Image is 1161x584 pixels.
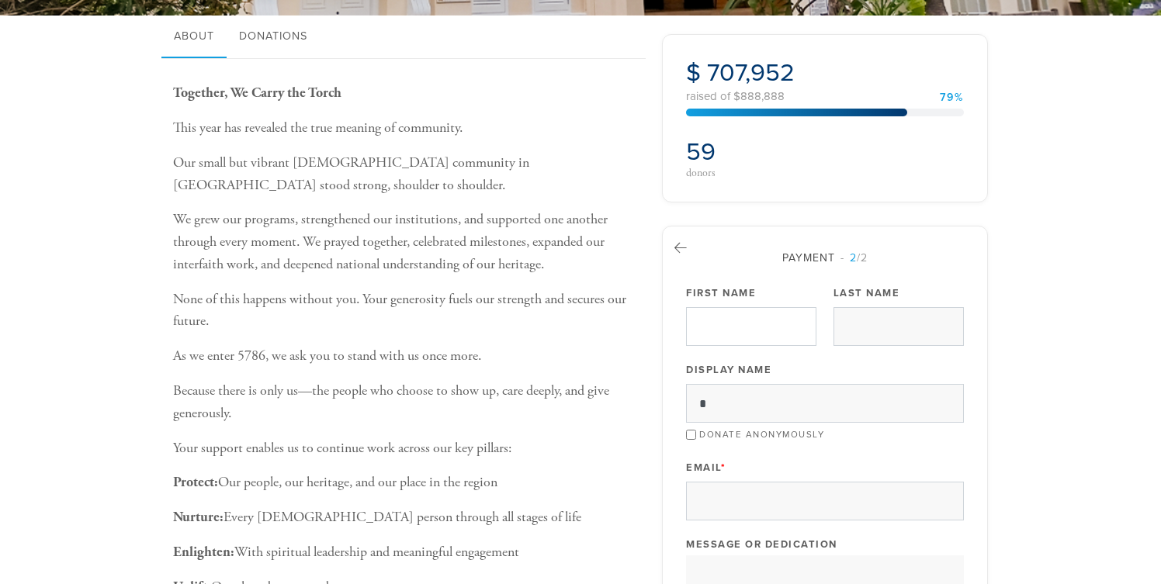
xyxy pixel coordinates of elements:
span: $ [686,58,701,88]
p: Every [DEMOGRAPHIC_DATA] person through all stages of life [173,506,639,529]
label: Message or dedication [686,537,837,551]
label: Donate Anonymously [699,429,824,440]
b: Protect: [173,473,218,491]
b: Together, We Carry the Torch [173,84,341,102]
p: Because there is only us—the people who choose to show up, care deeply, and give generously. [173,380,639,425]
p: None of this happens without you. Your generosity fuels our strength and secures our future. [173,289,639,333]
p: As we enter 5786, we ask you to stand with us once more. [173,345,639,368]
label: Display Name [686,363,771,377]
h2: 59 [686,137,820,167]
p: Our small but vibrant [DEMOGRAPHIC_DATA] community in [GEOGRAPHIC_DATA] stood strong, shoulder to... [173,152,639,197]
div: donors [686,168,820,178]
label: Last Name [833,286,900,300]
b: Nurture: [173,508,224,526]
p: We grew our programs, strengthened our institutions, and supported one another through every mome... [173,209,639,275]
a: About [161,16,227,59]
label: First Name [686,286,756,300]
span: 707,952 [707,58,795,88]
label: Email [686,461,726,475]
span: /2 [840,251,868,264]
div: raised of $888,888 [686,91,964,102]
p: This year has revealed the true meaning of community. [173,117,639,140]
span: 2 [850,251,857,264]
a: Donations [227,16,320,59]
div: Payment [686,250,964,266]
p: With spiritual leadership and meaningful engagement [173,541,639,564]
p: Our people, our heritage, and our place in the region [173,472,639,494]
p: Your support enables us to continue work across our key pillars: [173,437,639,460]
span: This field is required. [721,461,726,474]
div: 79% [940,92,964,103]
b: Enlighten: [173,543,234,561]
